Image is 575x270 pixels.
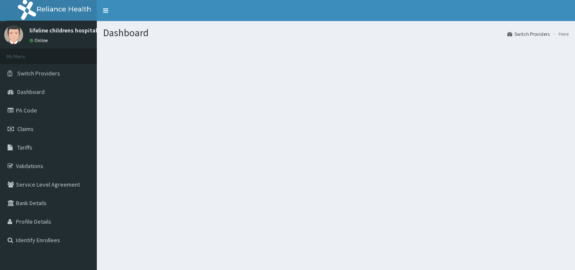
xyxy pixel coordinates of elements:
[507,30,550,37] a: Switch Providers
[551,30,569,37] li: Here
[17,125,34,133] span: Claims
[103,27,569,38] h1: Dashboard
[29,37,50,43] a: Online
[17,88,45,96] span: Dashboard
[29,27,97,33] p: lifeline childrens hospital
[17,70,60,77] span: Switch Providers
[17,144,32,151] span: Tariffs
[4,25,23,44] img: User Image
